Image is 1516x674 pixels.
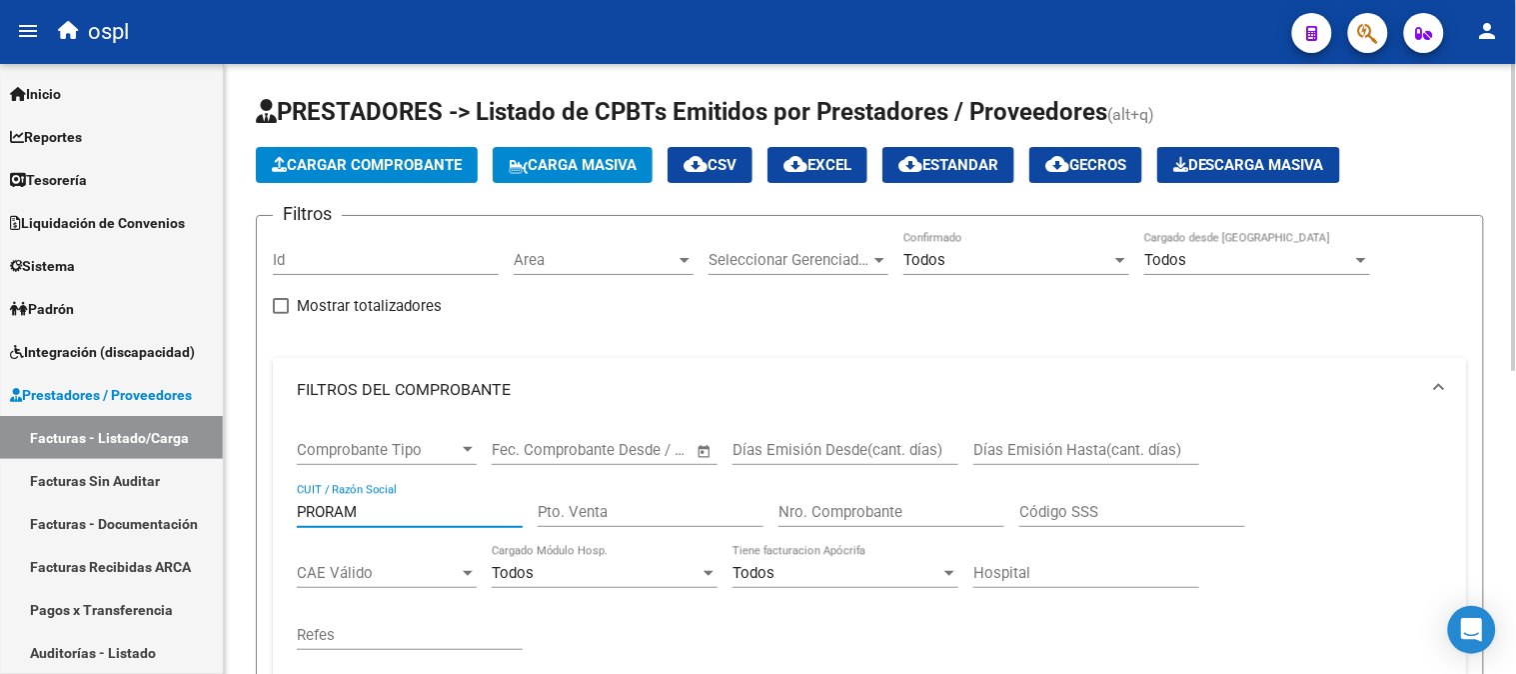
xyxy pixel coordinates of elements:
[256,147,478,183] button: Cargar Comprobante
[88,10,129,54] span: ospl
[492,441,573,459] input: Fecha inicio
[10,212,185,234] span: Liquidación de Convenios
[684,156,737,174] span: CSV
[1045,152,1069,176] mat-icon: cloud_download
[273,358,1467,422] mat-expansion-panel-header: FILTROS DEL COMPROBANTE
[10,341,195,363] span: Integración (discapacidad)
[1157,147,1340,183] app-download-masive: Descarga masiva de comprobantes (adjuntos)
[16,19,40,43] mat-icon: menu
[10,169,87,191] span: Tesorería
[1157,147,1340,183] button: Descarga Masiva
[493,147,653,183] button: Carga Masiva
[898,152,922,176] mat-icon: cloud_download
[898,156,998,174] span: Estandar
[10,83,61,105] span: Inicio
[297,564,459,582] span: CAE Válido
[783,152,807,176] mat-icon: cloud_download
[709,251,870,269] span: Seleccionar Gerenciador
[10,126,82,148] span: Reportes
[1173,156,1324,174] span: Descarga Masiva
[882,147,1014,183] button: Estandar
[1045,156,1126,174] span: Gecros
[492,564,534,582] span: Todos
[684,152,708,176] mat-icon: cloud_download
[256,98,1107,126] span: PRESTADORES -> Listado de CPBTs Emitidos por Prestadores / Proveedores
[591,441,688,459] input: Fecha fin
[272,156,462,174] span: Cargar Comprobante
[509,156,637,174] span: Carga Masiva
[514,251,676,269] span: Area
[1476,19,1500,43] mat-icon: person
[783,156,851,174] span: EXCEL
[10,384,192,406] span: Prestadores / Proveedores
[297,441,459,459] span: Comprobante Tipo
[1144,251,1186,269] span: Todos
[767,147,867,183] button: EXCEL
[668,147,753,183] button: CSV
[1448,606,1496,654] div: Open Intercom Messenger
[10,255,75,277] span: Sistema
[297,294,442,318] span: Mostrar totalizadores
[903,251,945,269] span: Todos
[297,379,1419,401] mat-panel-title: FILTROS DEL COMPROBANTE
[733,564,774,582] span: Todos
[10,298,74,320] span: Padrón
[273,200,342,228] h3: Filtros
[694,440,717,463] button: Open calendar
[1029,147,1142,183] button: Gecros
[1107,105,1154,124] span: (alt+q)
